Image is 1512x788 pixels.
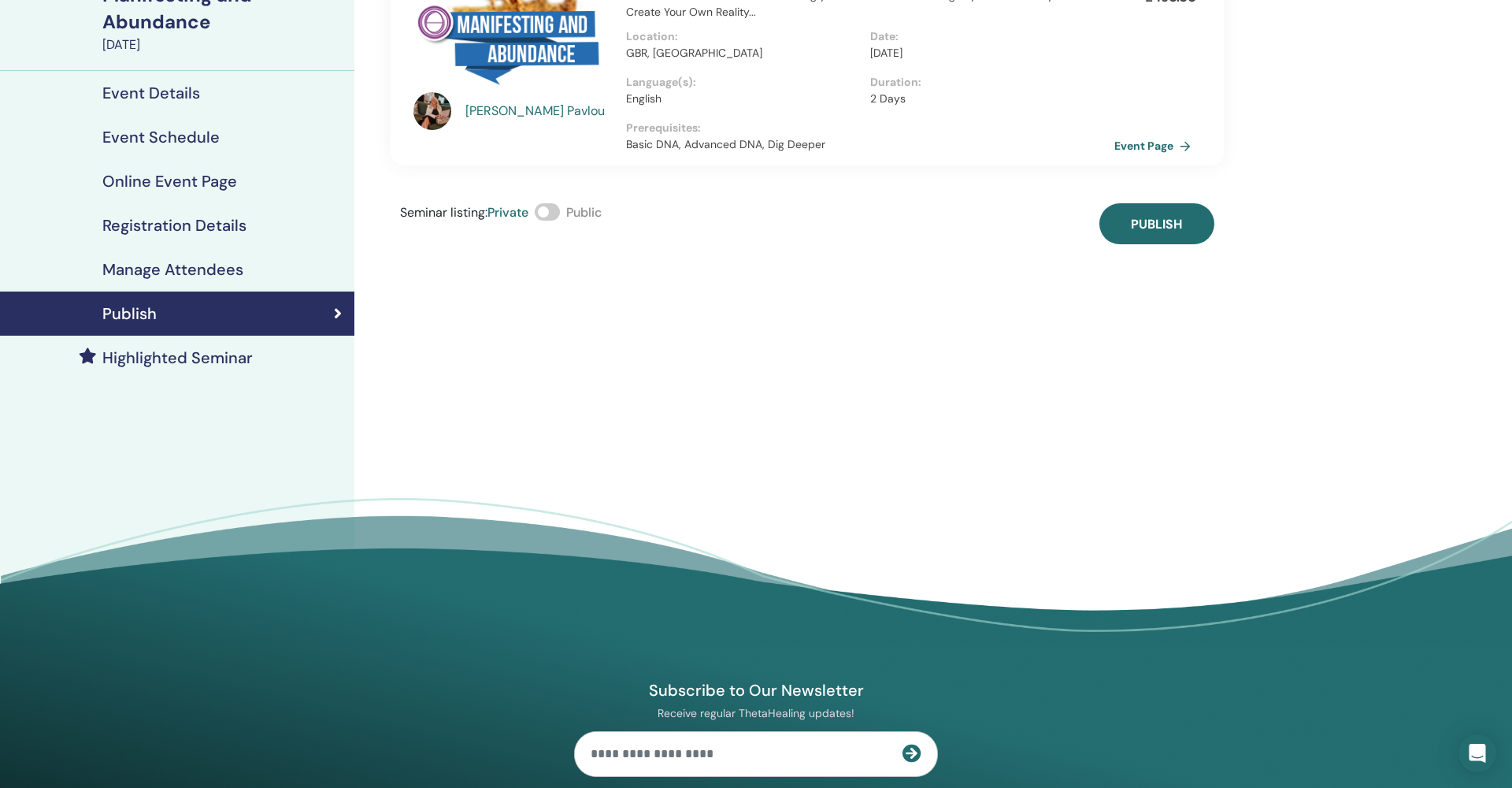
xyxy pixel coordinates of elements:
p: Basic DNA, Advanced DNA, Dig Deeper [626,136,1114,153]
h4: Highlighted Seminar [102,348,253,367]
span: Seminar listing : [400,204,487,221]
p: GBR, [GEOGRAPHIC_DATA] [626,45,861,61]
a: Event Page [1114,134,1197,158]
p: 2 Days [870,91,1105,107]
p: Language(s) : [626,74,861,91]
img: default.jpg [413,92,451,130]
h4: Event Schedule [102,128,220,147]
p: Date : [870,28,1105,45]
div: Open Intercom Messenger [1458,734,1496,772]
button: Publish [1099,203,1214,244]
span: Private [487,204,528,221]
span: Publish [1131,216,1182,232]
div: [DATE] [102,35,345,54]
h4: Subscribe to Our Newsletter [574,680,938,701]
p: [DATE] [870,45,1105,61]
span: Public [566,204,602,221]
h4: Registration Details [102,216,246,235]
h4: Publish [102,304,157,323]
p: Prerequisites : [626,120,1114,136]
p: Receive regular ThetaHealing updates! [574,706,938,720]
p: Duration : [870,74,1105,91]
h4: Manage Attendees [102,260,243,279]
h4: Event Details [102,84,200,102]
p: Location : [626,28,861,45]
a: [PERSON_NAME] Pavlou [465,102,611,121]
p: English [626,91,861,107]
h4: Online Event Page [102,172,237,191]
